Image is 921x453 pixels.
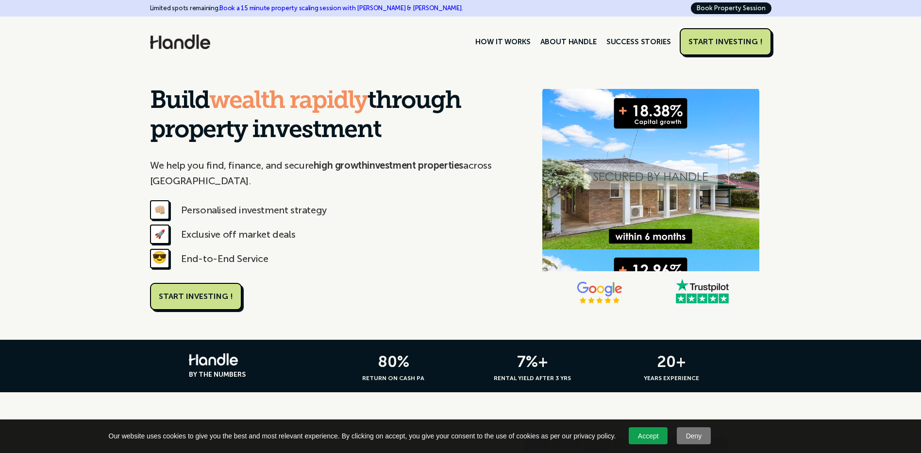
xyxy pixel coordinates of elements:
[150,200,169,220] div: 👊🏼
[680,28,771,55] a: START INVESTING !
[150,225,169,244] div: 🚀
[602,34,676,50] a: SUCCESS STORIES
[606,354,737,369] h3: 20+
[150,87,511,146] h1: Build through property investment
[691,2,771,14] a: Book Property Session
[181,251,268,266] div: End-to-End Service
[677,427,711,444] a: Deny
[150,157,511,189] p: We help you find, finance, and secure across [GEOGRAPHIC_DATA].
[470,34,535,50] a: HOW IT WORKS
[219,4,463,12] a: Book a 15 minute property scaling session with [PERSON_NAME] & [PERSON_NAME].
[181,226,296,242] div: Exclusive off market deals
[152,254,167,263] strong: 😎
[314,159,368,171] strong: high growth
[536,34,602,50] a: ABOUT HANDLE
[629,427,668,444] a: Accept
[150,2,463,14] div: Limited spots remaining.
[467,354,599,369] h3: 7%+
[328,354,459,369] h3: 80%
[688,37,763,47] div: START INVESTING !
[181,202,327,218] div: Personalised investment strategy
[209,89,368,114] span: wealth rapidly
[367,159,463,171] strong: investment properties
[109,431,616,441] span: Our website uses cookies to give you the best and most relevant experience. By clicking on accept...
[328,374,459,383] h6: RETURN ON CASH PA
[467,374,599,383] h6: RENTAL YIELD AFTER 3 YRS
[150,283,242,310] a: START INVESTING !
[189,370,320,379] h6: BY THE NUMBERS
[606,374,737,383] h6: YEARS EXPERIENCE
